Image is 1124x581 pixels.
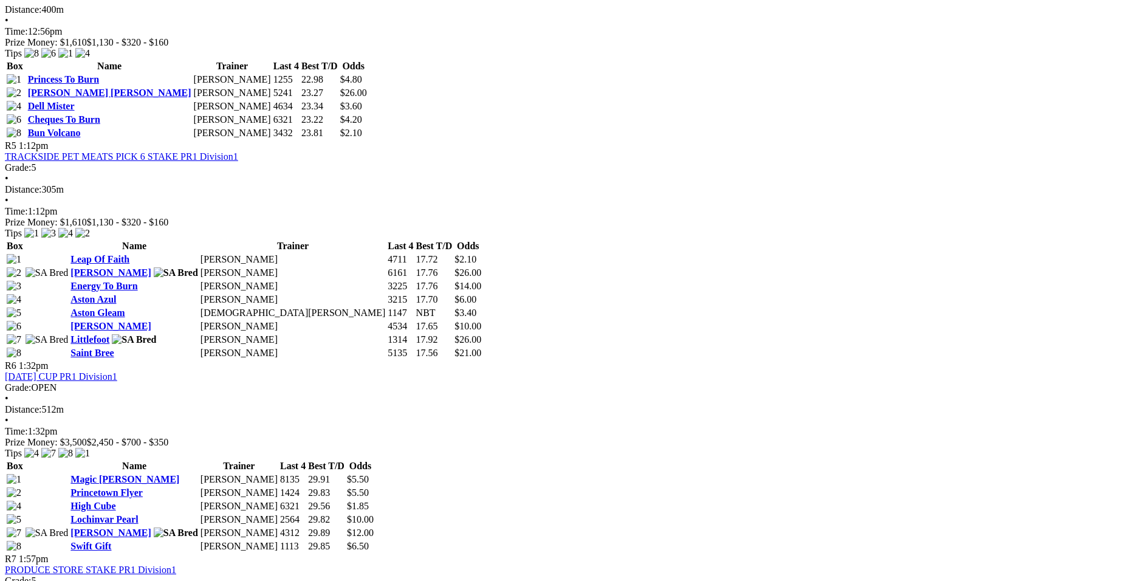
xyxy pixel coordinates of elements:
td: [PERSON_NAME] [200,253,386,266]
td: 3215 [387,294,414,306]
img: 4 [7,101,21,112]
img: 6 [7,321,21,332]
img: 1 [7,254,21,265]
td: 1424 [279,487,306,499]
td: 29.56 [307,500,345,512]
td: 4711 [387,253,414,266]
span: $3.60 [340,101,362,111]
span: $5.50 [347,487,369,498]
span: 1:12pm [19,140,49,151]
img: 8 [7,541,21,552]
td: 29.83 [307,487,345,499]
span: Time: [5,26,28,36]
span: R6 [5,360,16,371]
span: Distance: [5,4,41,15]
td: [PERSON_NAME] [193,100,272,112]
td: [PERSON_NAME] [200,540,278,552]
span: $14.00 [454,281,481,291]
div: 12:56pm [5,26,1119,37]
img: 7 [7,334,21,345]
span: Tips [5,448,22,458]
span: $1,130 - $320 - $160 [87,37,169,47]
a: [PERSON_NAME] [70,267,151,278]
td: 29.82 [307,514,345,526]
td: 17.65 [416,320,453,332]
th: Best T/D [307,460,345,472]
a: [DATE] CUP PR1 Division1 [5,371,117,382]
div: 1:32pm [5,426,1119,437]
td: 5241 [273,87,300,99]
img: SA Bred [112,334,156,345]
span: 1:32pm [19,360,49,371]
span: $12.00 [347,528,374,538]
td: 5135 [387,347,414,359]
a: Aston Gleam [70,308,125,318]
img: 5 [7,308,21,318]
span: • [5,173,9,184]
td: 29.89 [307,527,345,539]
a: PRODUCE STORE STAKE PR1 Division1 [5,565,176,575]
a: Swift Gift [70,541,111,551]
th: Odds [346,460,374,472]
td: [PERSON_NAME] [193,114,272,126]
span: Box [7,241,23,251]
span: $1.85 [347,501,369,511]
td: 1113 [279,540,306,552]
td: [PERSON_NAME] [200,280,386,292]
td: [PERSON_NAME] [200,527,278,539]
td: [PERSON_NAME] [200,320,386,332]
th: Odds [454,240,482,252]
img: SA Bred [154,267,198,278]
span: $1,130 - $320 - $160 [87,217,169,227]
img: 1 [24,228,39,239]
span: $26.00 [454,334,481,345]
td: [PERSON_NAME] [200,267,386,279]
td: [PERSON_NAME] [200,294,386,306]
span: $5.50 [347,474,369,484]
a: TRACKSIDE PET MEATS PICK 6 STAKE PR1 Division1 [5,151,238,162]
th: Trainer [200,240,386,252]
img: 2 [7,487,21,498]
span: $21.00 [454,348,481,358]
span: $4.20 [340,114,362,125]
img: 1 [75,448,90,459]
td: [PERSON_NAME] [200,334,386,346]
img: 2 [7,267,21,278]
div: Prize Money: $1,610 [5,217,1119,228]
td: 23.27 [301,87,338,99]
span: Box [7,461,23,471]
td: [PERSON_NAME] [200,514,278,526]
img: 2 [7,88,21,98]
td: 8135 [279,473,306,486]
span: Grade: [5,162,32,173]
td: 3432 [273,127,300,139]
div: Prize Money: $1,610 [5,37,1119,48]
img: 4 [7,294,21,305]
th: Last 4 [387,240,414,252]
td: 4312 [279,527,306,539]
span: $10.00 [347,514,374,524]
span: Box [7,61,23,71]
td: 4534 [387,320,414,332]
img: 6 [7,114,21,125]
a: Bun Volcano [28,128,81,138]
span: • [5,195,9,205]
span: $2.10 [340,128,362,138]
td: [PERSON_NAME] [200,347,386,359]
img: 3 [7,281,21,292]
img: 4 [7,501,21,512]
a: Cheques To Burn [28,114,100,125]
span: Distance: [5,184,41,194]
span: • [5,15,9,26]
img: 4 [24,448,39,459]
span: Time: [5,206,28,216]
a: [PERSON_NAME] [PERSON_NAME] [28,88,191,98]
span: R7 [5,554,16,564]
span: • [5,393,9,404]
div: 5 [5,162,1119,173]
div: 305m [5,184,1119,195]
td: 17.76 [416,267,453,279]
td: [DEMOGRAPHIC_DATA][PERSON_NAME] [200,307,386,319]
a: Lochinvar Pearl [70,514,138,524]
img: 4 [58,228,73,239]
